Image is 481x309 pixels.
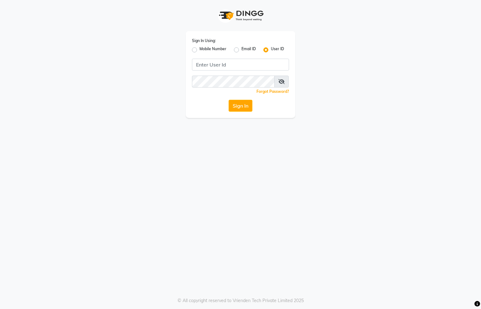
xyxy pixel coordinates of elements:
[271,46,284,54] label: User ID
[241,46,256,54] label: Email ID
[256,89,289,94] a: Forgot Password?
[192,59,289,71] input: Username
[229,100,252,112] button: Sign In
[199,46,226,54] label: Mobile Number
[215,6,266,25] img: logo1.svg
[192,76,275,88] input: Username
[192,38,216,44] label: Sign In Using:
